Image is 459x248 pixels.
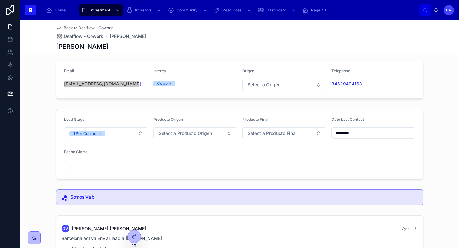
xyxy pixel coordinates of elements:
span: Producto Final [242,117,268,122]
span: Dealflow - Cowork [64,33,103,40]
span: Ayer [402,226,410,231]
a: Back to Dealflow - Cowork [56,26,113,31]
span: Back to Dealflow - Cowork [64,26,113,31]
span: Origen [242,69,254,73]
img: App logo [25,5,36,15]
span: Resources [222,8,242,13]
span: Dashboard [266,8,286,13]
div: Cowork [157,81,171,86]
a: [PERSON_NAME] [110,33,146,40]
a: Home [44,4,70,16]
span: Community [177,8,198,13]
a: Dashboard [256,4,299,16]
span: Date Last Contact [331,117,364,122]
span: Email [64,69,74,73]
span: Page 43 [311,8,326,13]
span: Investment [90,8,110,13]
a: [EMAIL_ADDRESS][DOMAIN_NAME] [64,81,141,87]
div: 1 Por Contactar [73,131,101,136]
h5: Somos Vaib [70,195,418,199]
span: [PERSON_NAME] [PERSON_NAME] [72,225,146,232]
span: Interes [153,69,166,73]
a: Investors [124,4,164,16]
a: Page 43 [300,4,331,16]
div: scrollable content [41,3,419,17]
a: Community [166,4,210,16]
a: 34629494168 [331,81,362,87]
span: Home [55,8,66,13]
button: Select Button [242,79,326,91]
span: Select a Producto Origen [159,130,212,136]
span: Lead Stage [64,117,84,122]
h1: [PERSON_NAME] [56,42,108,51]
button: Select Button [64,127,148,139]
span: Investors [135,8,152,13]
a: Investment [79,4,123,16]
button: Select Button [153,127,237,139]
button: Select Button [242,127,326,139]
span: Fecha Cierre [64,150,88,154]
span: DV [446,8,452,13]
span: Telephone [331,69,350,73]
span: Select a Producto Final [248,130,297,136]
span: Producto Origen [153,117,183,122]
span: Select a Origen [248,82,280,88]
a: Dealflow - Cowork [56,33,103,40]
a: Resources [212,4,254,16]
p: Barcelona activa Enviar lead a [PERSON_NAME] [62,235,418,242]
span: DV [62,226,68,231]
